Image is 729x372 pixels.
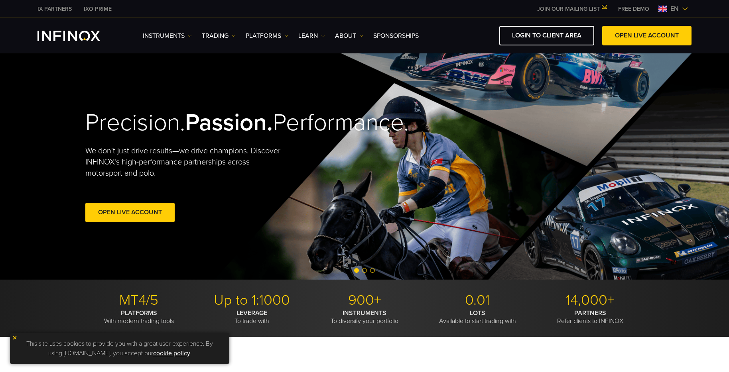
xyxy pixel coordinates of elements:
p: To trade with [198,309,305,325]
a: TRADING [202,31,236,41]
h2: Precision. Performance. [85,108,337,137]
a: INFINOX [78,5,118,13]
a: Learn [298,31,325,41]
a: JOIN OUR MAILING LIST [531,6,612,12]
strong: LOTS [470,309,485,317]
a: cookie policy [153,349,190,357]
strong: LEVERAGE [236,309,267,317]
a: Instruments [143,31,192,41]
strong: PARTNERS [574,309,606,317]
img: yellow close icon [12,335,18,341]
a: OPEN LIVE ACCOUNT [602,26,692,45]
p: With modern trading tools [85,309,192,325]
p: 14,000+ [537,292,644,309]
strong: Passion. [185,108,273,137]
strong: INSTRUMENTS [343,309,386,317]
a: PLATFORMS [246,31,288,41]
p: This site uses cookies to provide you with a great user experience. By using [DOMAIN_NAME], you a... [14,337,225,360]
span: Go to slide 3 [370,268,375,273]
span: en [667,4,682,14]
p: Available to start trading with [424,309,531,325]
p: Refer clients to INFINOX [537,309,644,325]
a: INFINOX MENU [612,5,655,13]
p: MT4/5 [85,292,192,309]
p: 0.01 [424,292,531,309]
span: Go to slide 2 [362,268,367,273]
a: ABOUT [335,31,363,41]
p: Up to 1:1000 [198,292,305,309]
strong: PLATFORMS [121,309,157,317]
p: To diversify your portfolio [311,309,418,325]
p: 900+ [311,292,418,309]
a: INFINOX [32,5,78,13]
a: INFINOX Logo [37,31,119,41]
span: Go to slide 1 [354,268,359,273]
a: SPONSORSHIPS [373,31,419,41]
p: We don't just drive results—we drive champions. Discover INFINOX’s high-performance partnerships ... [85,145,286,179]
a: LOGIN TO CLIENT AREA [499,26,594,45]
a: Open Live Account [85,203,175,222]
